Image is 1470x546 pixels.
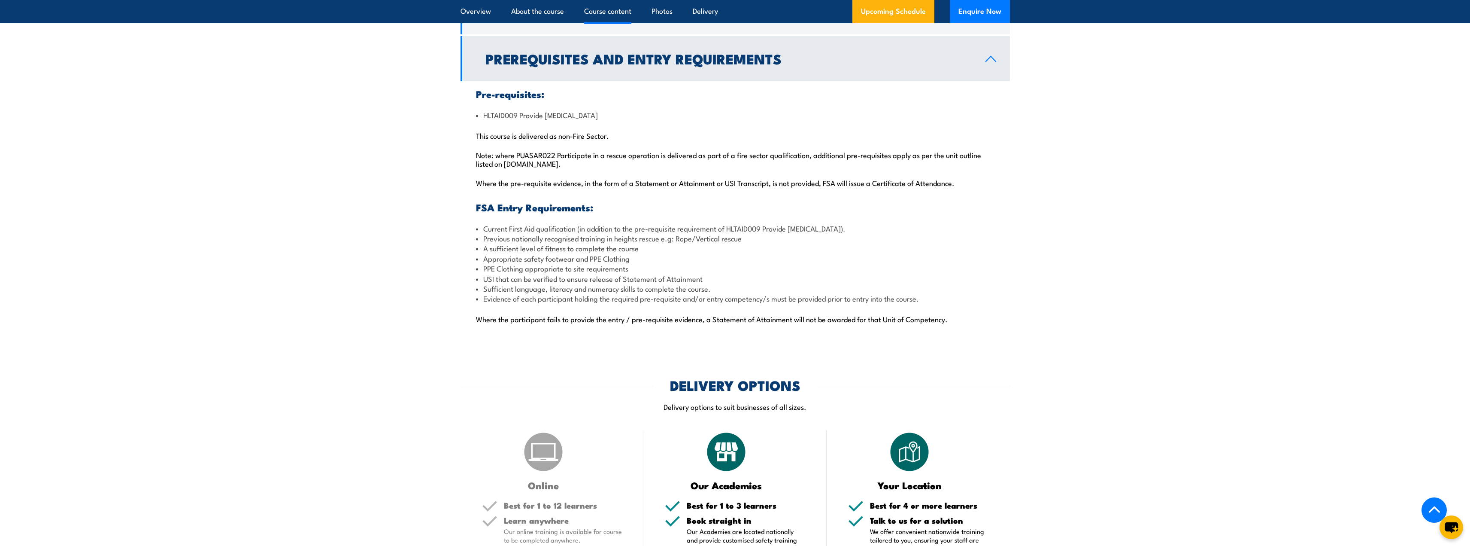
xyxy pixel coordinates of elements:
[476,293,994,303] li: Evidence of each participant holding the required pre-requisite and/or entry competency/s must be...
[476,253,994,263] li: Appropriate safety footwear and PPE Clothing
[476,150,994,168] p: Note: where PUASAR022 Participate in a rescue operation is delivered as part of a fire sector qua...
[670,379,800,391] h2: DELIVERY OPTIONS
[870,501,988,509] h5: Best for 4 or more learners
[476,263,994,273] li: PPE Clothing appropriate to site requirements
[687,501,805,509] h5: Best for 1 to 3 learners
[461,36,1010,81] a: Prerequisites and Entry Requirements
[476,243,994,253] li: A sufficient level of fitness to complete the course
[476,284,994,293] li: Sufficient language, literacy and numeracy skills to complete the course.
[848,480,971,490] h3: Your Location
[476,274,994,284] li: USI that can be verified to ensure release of Statement of Attainment
[476,202,994,212] h3: FSA Entry Requirements:
[476,89,994,99] h3: Pre-requisites:
[665,480,788,490] h3: Our Academies
[485,52,972,64] h2: Prerequisites and Entry Requirements
[476,131,994,140] p: This course is delivered as non-Fire Sector.
[687,516,805,525] h5: Book straight in
[504,516,622,525] h5: Learn anywhere
[476,110,994,120] li: HLTAID009 Provide [MEDICAL_DATA]
[504,527,622,544] p: Our online training is available for course to be completed anywhere.
[476,223,994,233] li: Current First Aid qualification (in addition to the pre-requisite requirement of HLTAID009 Provid...
[476,178,994,187] p: Where the pre-requisite evidence, in the form of a Statement or Attainment or USI Transcript, is ...
[461,402,1010,412] p: Delivery options to suit businesses of all sizes.
[482,480,605,490] h3: Online
[476,314,994,323] p: Where the participant fails to provide the entry / pre-requisite evidence, a Statement of Attainm...
[1440,515,1463,539] button: chat-button
[476,233,994,243] li: Previous nationally recognised training in heights rescue e.g: Rope/Vertical rescue
[870,516,988,525] h5: Talk to us for a solution
[504,501,622,509] h5: Best for 1 to 12 learners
